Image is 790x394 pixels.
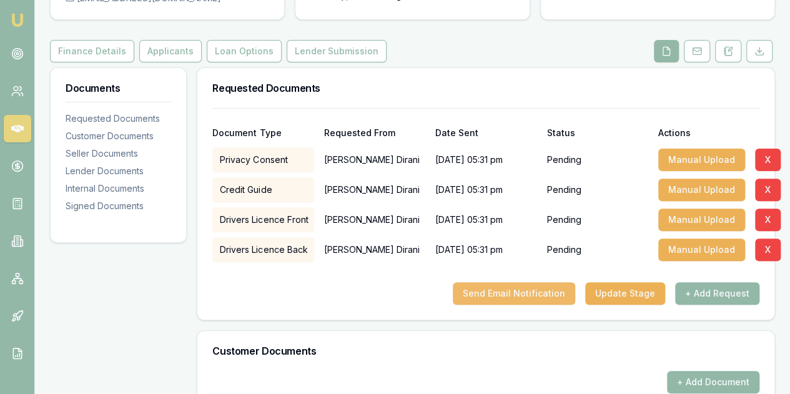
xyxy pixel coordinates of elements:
[435,147,536,172] div: [DATE] 05:31 pm
[324,237,425,262] p: [PERSON_NAME] Dirani
[139,40,202,62] button: Applicants
[66,112,171,125] div: Requested Documents
[204,40,284,62] a: Loan Options
[137,40,204,62] a: Applicants
[658,129,759,137] div: Actions
[287,40,387,62] button: Lender Submission
[212,177,314,202] div: Credit Guide
[50,40,137,62] a: Finance Details
[324,147,425,172] p: [PERSON_NAME] Dirani
[546,129,648,137] div: Status
[658,149,745,171] button: Manual Upload
[212,83,759,93] h3: Requested Documents
[212,346,759,356] h3: Customer Documents
[66,200,171,212] div: Signed Documents
[755,179,781,201] button: X
[658,179,745,201] button: Manual Upload
[675,282,759,305] button: + Add Request
[546,214,581,226] p: Pending
[435,177,536,202] div: [DATE] 05:31 pm
[453,282,575,305] button: Send Email Notification
[66,165,171,177] div: Lender Documents
[212,237,314,262] div: Drivers Licence Back
[658,239,745,261] button: Manual Upload
[324,129,425,137] div: Requested From
[66,147,171,160] div: Seller Documents
[667,371,759,393] button: + Add Document
[66,83,171,93] h3: Documents
[658,209,745,231] button: Manual Upload
[212,207,314,232] div: Drivers Licence Front
[212,147,314,172] div: Privacy Consent
[755,239,781,261] button: X
[324,177,425,202] p: [PERSON_NAME] Dirani
[324,207,425,232] p: [PERSON_NAME] Dirani
[755,149,781,171] button: X
[546,184,581,196] p: Pending
[755,209,781,231] button: X
[207,40,282,62] button: Loan Options
[212,129,314,137] div: Document Type
[66,182,171,195] div: Internal Documents
[50,40,134,62] button: Finance Details
[435,129,536,137] div: Date Sent
[284,40,389,62] a: Lender Submission
[10,12,25,27] img: emu-icon-u.png
[546,244,581,256] p: Pending
[585,282,665,305] button: Update Stage
[435,237,536,262] div: [DATE] 05:31 pm
[66,130,171,142] div: Customer Documents
[435,207,536,232] div: [DATE] 05:31 pm
[546,154,581,166] p: Pending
